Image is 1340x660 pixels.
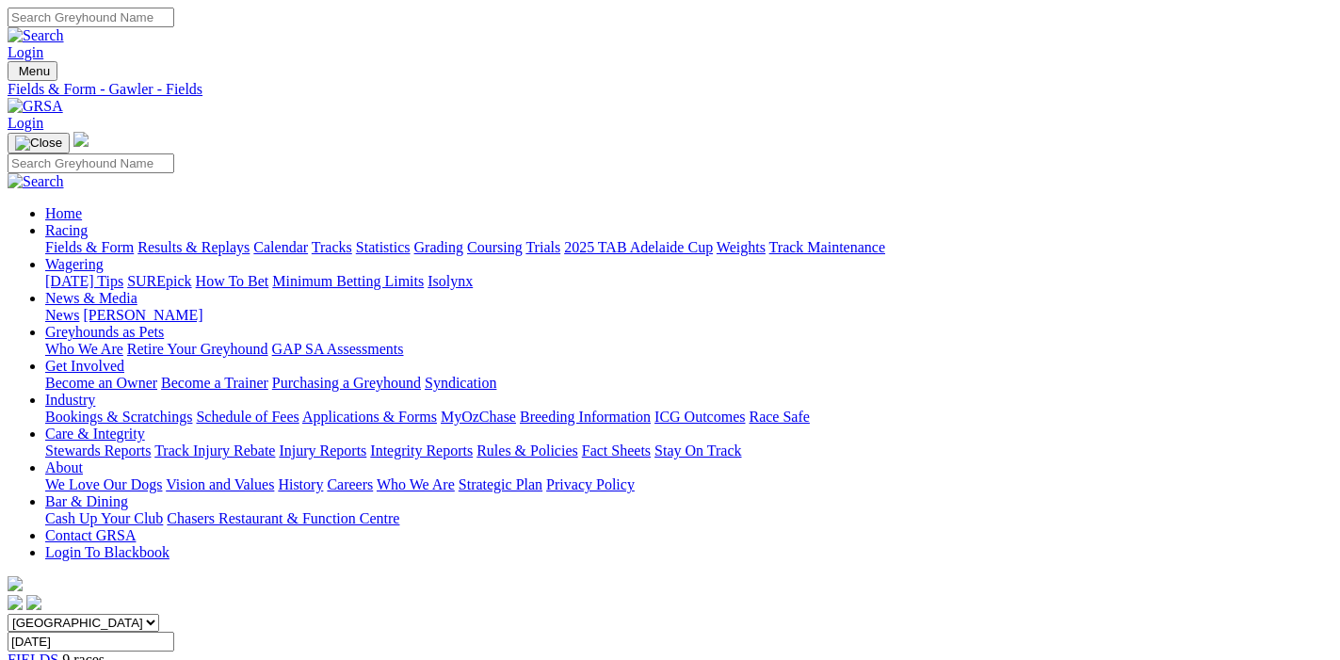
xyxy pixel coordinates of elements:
a: Industry [45,392,95,408]
a: Careers [327,476,373,492]
a: Home [45,205,82,221]
a: 2025 TAB Adelaide Cup [564,239,713,255]
img: Search [8,173,64,190]
a: [PERSON_NAME] [83,307,202,323]
a: Stewards Reports [45,443,151,459]
div: Industry [45,409,1332,426]
a: Fields & Form - Gawler - Fields [8,81,1332,98]
a: Applications & Forms [302,409,437,425]
a: Integrity Reports [370,443,473,459]
div: Care & Integrity [45,443,1332,459]
a: Track Injury Rebate [154,443,275,459]
a: MyOzChase [441,409,516,425]
a: Strategic Plan [459,476,542,492]
a: How To Bet [196,273,269,289]
a: Breeding Information [520,409,651,425]
a: Minimum Betting Limits [272,273,424,289]
a: Race Safe [749,409,809,425]
a: Coursing [467,239,523,255]
a: Become a Trainer [161,375,268,391]
div: About [45,476,1332,493]
a: Track Maintenance [769,239,885,255]
input: Search [8,8,174,27]
img: GRSA [8,98,63,115]
a: Login To Blackbook [45,544,170,560]
a: Privacy Policy [546,476,635,492]
a: Calendar [253,239,308,255]
a: Fact Sheets [582,443,651,459]
a: Greyhounds as Pets [45,324,164,340]
a: Vision and Values [166,476,274,492]
div: Bar & Dining [45,510,1332,527]
a: GAP SA Assessments [272,341,404,357]
div: Wagering [45,273,1332,290]
a: Contact GRSA [45,527,136,543]
a: Tracks [312,239,352,255]
a: Rules & Policies [476,443,578,459]
a: Statistics [356,239,411,255]
div: Greyhounds as Pets [45,341,1332,358]
div: News & Media [45,307,1332,324]
img: twitter.svg [26,595,41,610]
a: Who We Are [377,476,455,492]
a: SUREpick [127,273,191,289]
a: Schedule of Fees [196,409,299,425]
a: Who We Are [45,341,123,357]
div: Get Involved [45,375,1332,392]
a: Care & Integrity [45,426,145,442]
button: Toggle navigation [8,133,70,153]
a: Wagering [45,256,104,272]
a: Isolynx [428,273,473,289]
a: Weights [717,239,766,255]
a: Get Involved [45,358,124,374]
a: Injury Reports [279,443,366,459]
img: Close [15,136,62,151]
div: Racing [45,239,1332,256]
a: Syndication [425,375,496,391]
span: Menu [19,64,50,78]
a: Chasers Restaurant & Function Centre [167,510,399,526]
a: Cash Up Your Club [45,510,163,526]
a: We Love Our Dogs [45,476,162,492]
img: logo-grsa-white.png [73,132,89,147]
a: About [45,459,83,475]
a: Trials [525,239,560,255]
a: News [45,307,79,323]
img: Search [8,27,64,44]
a: Login [8,115,43,131]
a: Results & Replays [137,239,250,255]
a: Become an Owner [45,375,157,391]
a: Grading [414,239,463,255]
a: ICG Outcomes [654,409,745,425]
a: Purchasing a Greyhound [272,375,421,391]
img: facebook.svg [8,595,23,610]
input: Search [8,153,174,173]
a: History [278,476,323,492]
a: Stay On Track [654,443,741,459]
a: Retire Your Greyhound [127,341,268,357]
a: Bar & Dining [45,493,128,509]
a: Fields & Form [45,239,134,255]
a: Login [8,44,43,60]
button: Toggle navigation [8,61,57,81]
a: News & Media [45,290,137,306]
a: Bookings & Scratchings [45,409,192,425]
a: Racing [45,222,88,238]
a: [DATE] Tips [45,273,123,289]
img: logo-grsa-white.png [8,576,23,591]
input: Select date [8,632,174,652]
